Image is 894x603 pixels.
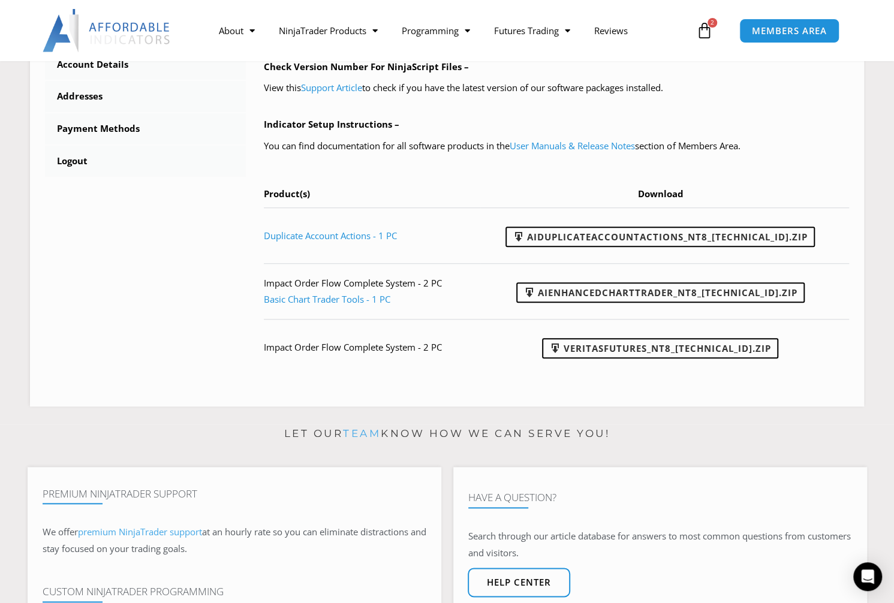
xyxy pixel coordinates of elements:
[264,61,469,73] b: Check Version Number For NinjaScript Files –
[468,528,852,562] p: Search through our article database for answers to most common questions from customers and visit...
[678,13,731,48] a: 2
[264,263,480,319] td: Impact Order Flow Complete System - 2 PC
[45,49,246,80] a: Account Details
[45,146,246,177] a: Logout
[264,319,480,375] td: Impact Order Flow Complete System - 2 PC
[542,338,778,358] a: VeritasFutures_NT8_[TECHNICAL_ID].zip
[468,568,570,597] a: Help center
[267,17,390,44] a: NinjaTrader Products
[43,586,426,598] h4: Custom NinjaTrader Programming
[752,26,827,35] span: MEMBERS AREA
[264,230,397,242] a: Duplicate Account Actions - 1 PC
[582,17,640,44] a: Reviews
[207,17,267,44] a: About
[390,17,482,44] a: Programming
[708,18,717,28] span: 2
[45,81,246,112] a: Addresses
[28,424,867,444] p: Let our know how we can serve you!
[78,526,202,538] a: premium NinjaTrader support
[638,188,684,200] span: Download
[43,488,426,500] h4: Premium NinjaTrader Support
[264,80,849,97] p: View this to check if you have the latest version of our software packages installed.
[468,492,852,503] h4: Have A Question?
[264,188,310,200] span: Product(s)
[487,578,551,587] span: Help center
[739,19,839,43] a: MEMBERS AREA
[43,526,426,554] span: at an hourly rate so you can eliminate distractions and stay focused on your trading goals.
[207,17,693,44] nav: Menu
[516,282,805,303] a: AIEnhancedChartTrader_NT8_[TECHNICAL_ID].zip
[853,562,882,591] div: Open Intercom Messenger
[45,113,246,144] a: Payment Methods
[264,138,849,155] p: You can find documentation for all software products in the section of Members Area.
[343,427,381,439] a: team
[264,293,390,305] a: Basic Chart Trader Tools - 1 PC
[510,140,635,152] a: User Manuals & Release Notes
[43,9,171,52] img: LogoAI | Affordable Indicators – NinjaTrader
[301,82,362,94] a: Support Article
[482,17,582,44] a: Futures Trading
[264,118,399,130] b: Indicator Setup Instructions –
[43,526,78,538] span: We offer
[505,227,815,247] a: AIDuplicateAccountActions_NT8_[TECHNICAL_ID].zip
